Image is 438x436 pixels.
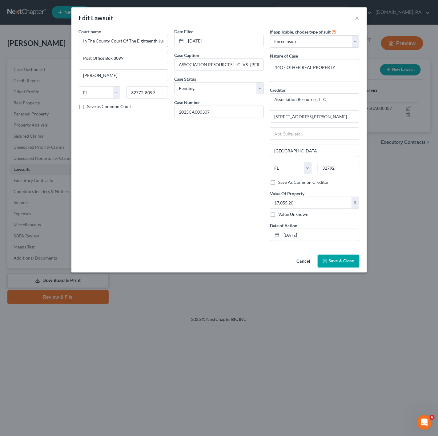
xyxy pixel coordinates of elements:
[79,35,168,47] input: Search court by name...
[79,14,90,22] span: Edit
[270,197,352,209] input: 0.00
[270,145,359,157] input: Enter city...
[430,415,435,420] span: 6
[270,128,359,139] input: Apt, Suite, etc...
[282,229,359,241] input: MM/DD/YYYY
[279,179,329,185] label: Save As Common Creditor
[174,28,194,35] label: Date Filed
[352,197,359,209] div: $
[270,190,305,197] label: Value Of Property
[318,162,359,174] input: Enter zip...
[318,255,360,268] button: Save & Close
[270,29,331,35] label: If applicable, choose type of suit
[87,103,132,110] label: Save as Common Court
[175,59,263,71] input: --
[270,87,286,93] span: Creditor
[329,258,355,264] span: Save & Close
[91,14,114,22] span: Lawsuit
[174,99,200,106] label: Case Number
[279,211,309,217] label: Value Unknown
[174,52,199,59] label: Case Caption
[79,70,168,81] input: Enter city...
[79,52,168,64] input: Enter address...
[417,415,432,430] iframe: Intercom live chat
[270,93,360,106] input: Search creditor by name...
[174,76,196,82] span: Case Status
[270,222,298,229] label: Date of Action
[79,29,101,34] span: Court name
[292,255,315,268] button: Cancel
[355,14,360,22] button: ×
[186,35,263,47] input: MM/DD/YYYY
[127,86,168,99] input: Enter zip...
[270,53,298,59] label: Nature of Case
[270,111,359,122] input: Enter address...
[175,106,263,118] input: #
